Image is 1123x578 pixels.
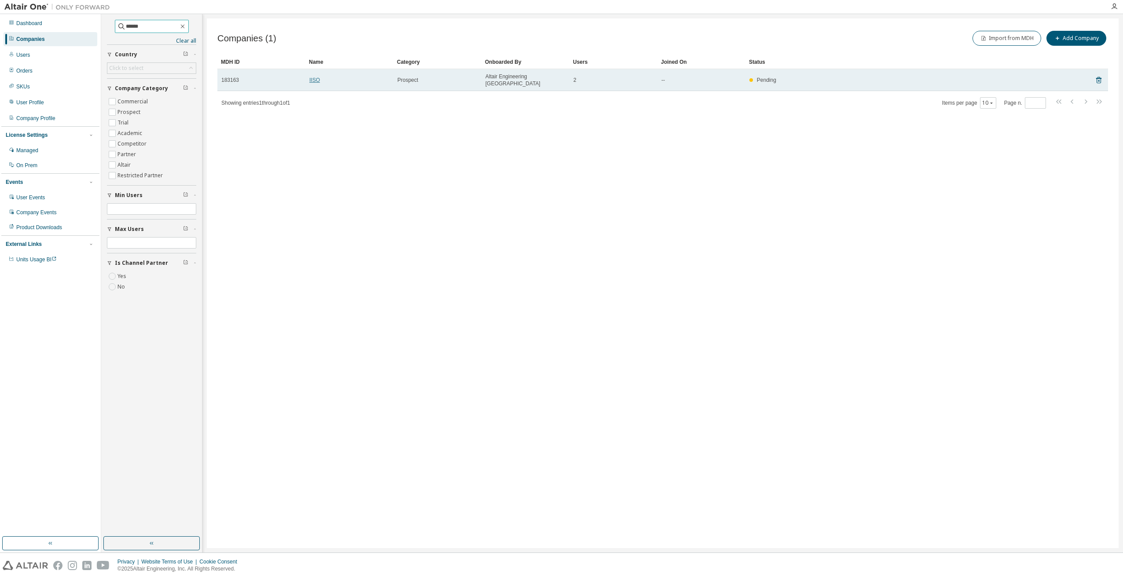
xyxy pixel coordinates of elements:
span: Clear filter [183,260,188,267]
span: Units Usage BI [16,256,57,263]
label: Restricted Partner [117,170,165,181]
label: Commercial [117,96,150,107]
div: Companies [16,36,45,43]
span: 2 [573,77,576,84]
label: Altair [117,160,132,170]
button: Min Users [107,186,196,205]
div: External Links [6,241,42,248]
div: Onboarded By [485,55,566,69]
div: Users [16,51,30,59]
img: linkedin.svg [82,561,92,570]
div: Product Downloads [16,224,62,231]
span: Clear filter [183,51,188,58]
span: 183163 [221,77,239,84]
div: Click to select [107,63,196,73]
div: Click to select [109,65,143,72]
button: Max Users [107,219,196,239]
span: Clear filter [183,192,188,199]
img: youtube.svg [97,561,110,570]
div: Dashboard [16,20,42,27]
span: Company Category [115,85,168,92]
button: Country [107,45,196,64]
div: Events [6,179,23,186]
label: Trial [117,117,130,128]
span: Country [115,51,137,58]
span: Clear filter [183,226,188,233]
span: Max Users [115,226,144,233]
span: -- [661,77,665,84]
img: altair_logo.svg [3,561,48,570]
span: Altair Engineering [GEOGRAPHIC_DATA] [485,73,565,87]
p: © 2025 Altair Engineering, Inc. All Rights Reserved. [117,565,242,573]
div: Category [397,55,478,69]
div: User Events [16,194,45,201]
div: On Prem [16,162,37,169]
img: Altair One [4,3,114,11]
button: Add Company [1046,31,1106,46]
div: Status [749,55,1055,69]
div: Name [309,55,390,69]
div: Privacy [117,558,141,565]
label: Yes [117,271,128,282]
span: Page n. [1004,97,1046,109]
label: Partner [117,149,138,160]
button: Company Category [107,79,196,98]
img: instagram.svg [68,561,77,570]
label: Competitor [117,139,148,149]
button: 10 [982,99,994,106]
div: Joined On [661,55,742,69]
div: Users [573,55,654,69]
label: No [117,282,127,292]
div: Orders [16,67,33,74]
div: Cookie Consent [199,558,242,565]
div: MDH ID [221,55,302,69]
button: Import from MDH [973,31,1041,46]
span: Companies (1) [217,33,276,44]
div: License Settings [6,132,48,139]
span: Showing entries 1 through 1 of 1 [221,100,290,106]
img: facebook.svg [53,561,62,570]
div: SKUs [16,83,30,90]
span: Is Channel Partner [115,260,168,267]
div: Company Profile [16,115,55,122]
span: Pending [757,77,776,83]
div: Company Events [16,209,56,216]
a: IISO [309,77,320,83]
span: Prospect [397,77,418,84]
label: Academic [117,128,144,139]
span: Min Users [115,192,143,199]
label: Prospect [117,107,142,117]
a: Clear all [107,37,196,44]
span: Items per page [942,97,996,109]
div: Website Terms of Use [141,558,199,565]
button: Is Channel Partner [107,253,196,273]
div: User Profile [16,99,44,106]
span: Clear filter [183,85,188,92]
div: Managed [16,147,38,154]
